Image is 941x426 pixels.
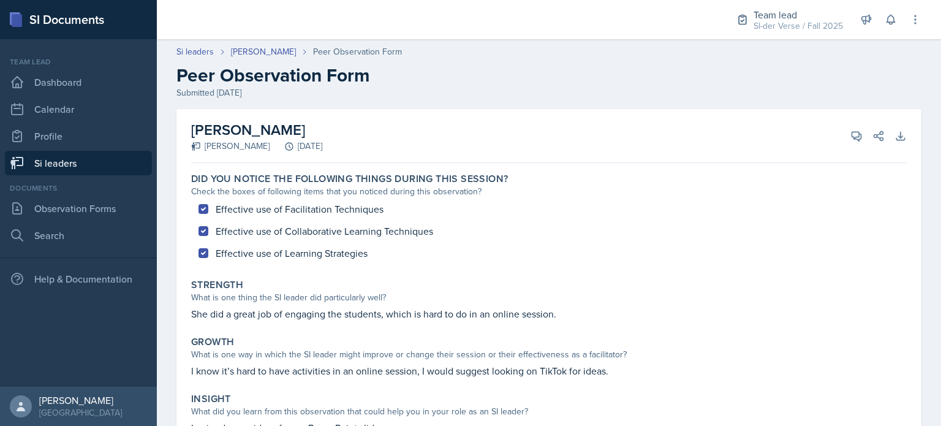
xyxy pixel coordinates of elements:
[754,20,843,32] div: SI-der Verse / Fall 2025
[176,45,214,58] a: Si leaders
[191,185,907,198] div: Check the boxes of following items that you noticed during this observation?
[270,140,322,153] div: [DATE]
[176,86,921,99] div: Submitted [DATE]
[313,45,402,58] div: Peer Observation Form
[191,393,231,405] label: Insight
[5,151,152,175] a: Si leaders
[191,119,322,141] h2: [PERSON_NAME]
[231,45,296,58] a: [PERSON_NAME]
[191,140,270,153] div: [PERSON_NAME]
[5,196,152,221] a: Observation Forms
[754,7,843,22] div: Team lead
[5,56,152,67] div: Team lead
[39,394,122,406] div: [PERSON_NAME]
[5,223,152,248] a: Search
[5,267,152,291] div: Help & Documentation
[191,336,234,348] label: Growth
[191,291,907,304] div: What is one thing the SI leader did particularly well?
[191,405,907,418] div: What did you learn from this observation that could help you in your role as an SI leader?
[191,279,243,291] label: Strength
[191,363,907,378] p: I know it’s hard to have activities in an online session, I would suggest looking on TikTok for i...
[5,70,152,94] a: Dashboard
[191,306,907,321] p: She did a great job of engaging the students, which is hard to do in an online session.
[5,183,152,194] div: Documents
[5,97,152,121] a: Calendar
[5,124,152,148] a: Profile
[176,64,921,86] h2: Peer Observation Form
[191,348,907,361] div: What is one way in which the SI leader might improve or change their session or their effectivene...
[191,173,508,185] label: Did you notice the following things during this session?
[39,406,122,419] div: [GEOGRAPHIC_DATA]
